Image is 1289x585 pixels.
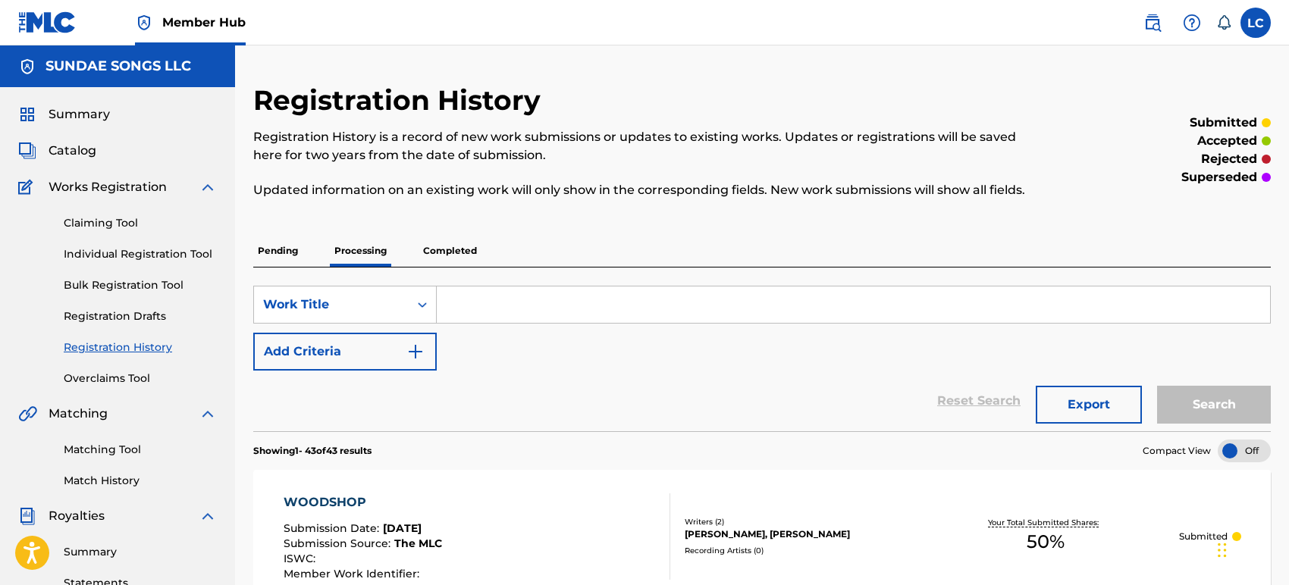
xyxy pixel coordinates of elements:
img: expand [199,178,217,196]
h5: SUNDAE SONGS LLC [45,58,191,75]
span: Compact View [1143,444,1211,458]
img: Royalties [18,507,36,525]
img: search [1143,14,1162,32]
a: Claiming Tool [64,215,217,231]
img: Catalog [18,142,36,160]
div: User Menu [1240,8,1271,38]
img: expand [199,405,217,423]
form: Search Form [253,286,1271,431]
img: Accounts [18,58,36,76]
p: Updated information on an existing work will only show in the corresponding fields. New work subm... [253,181,1037,199]
a: Match History [64,473,217,489]
span: Matching [49,405,108,423]
img: Summary [18,105,36,124]
span: Submission Source : [284,537,394,550]
a: Overclaims Tool [64,371,217,386]
p: Your Total Submitted Shares: [988,517,1102,528]
span: Works Registration [49,178,167,196]
img: Works Registration [18,178,38,196]
p: Processing [330,235,391,267]
div: Writers ( 2 ) [685,516,912,527]
span: Member Hub [162,14,246,31]
span: Submission Date : [284,521,383,535]
span: 50 % [1027,528,1065,555]
span: Catalog [49,142,96,160]
div: WOODSHOP [284,493,442,511]
p: Showing 1 - 43 of 43 results [253,444,372,458]
h2: Registration History [253,83,548,117]
img: Matching [18,405,37,423]
img: MLC Logo [18,11,77,33]
button: Export [1036,386,1142,424]
p: rejected [1201,150,1257,168]
p: Pending [253,235,303,267]
div: [PERSON_NAME], [PERSON_NAME] [685,527,912,541]
div: Work Title [263,296,400,314]
img: expand [199,507,217,525]
img: help [1183,14,1201,32]
p: Completed [419,235,481,267]
img: Top Rightsholder [135,14,153,32]
a: Registration History [64,339,217,355]
a: Registration Drafts [64,308,217,324]
a: SummarySummary [18,105,110,124]
img: 9d2ae6d4665cec9f34b9.svg [406,343,425,361]
p: submitted [1190,114,1257,132]
iframe: Resource Center [1247,370,1289,492]
a: Summary [64,544,217,560]
a: CatalogCatalog [18,142,96,160]
p: accepted [1197,132,1257,150]
span: Summary [49,105,110,124]
span: Member Work Identifier : [284,567,423,580]
div: Notifications [1216,15,1231,30]
div: Drag [1218,527,1227,573]
button: Add Criteria [253,333,437,371]
a: Matching Tool [64,442,217,458]
span: ISWC : [284,552,319,565]
a: Bulk Registration Tool [64,277,217,293]
p: superseded [1181,168,1257,186]
span: Royalties [49,507,105,525]
div: Help [1177,8,1207,38]
span: [DATE] [383,521,422,535]
p: Registration History is a record of new work submissions or updates to existing works. Updates or... [253,128,1037,164]
iframe: Chat Widget [1213,512,1289,585]
span: The MLC [394,537,442,550]
a: Public Search [1137,8,1168,38]
div: Recording Artists ( 0 ) [685,545,912,556]
a: Individual Registration Tool [64,246,217,262]
p: Submitted [1179,530,1228,543]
